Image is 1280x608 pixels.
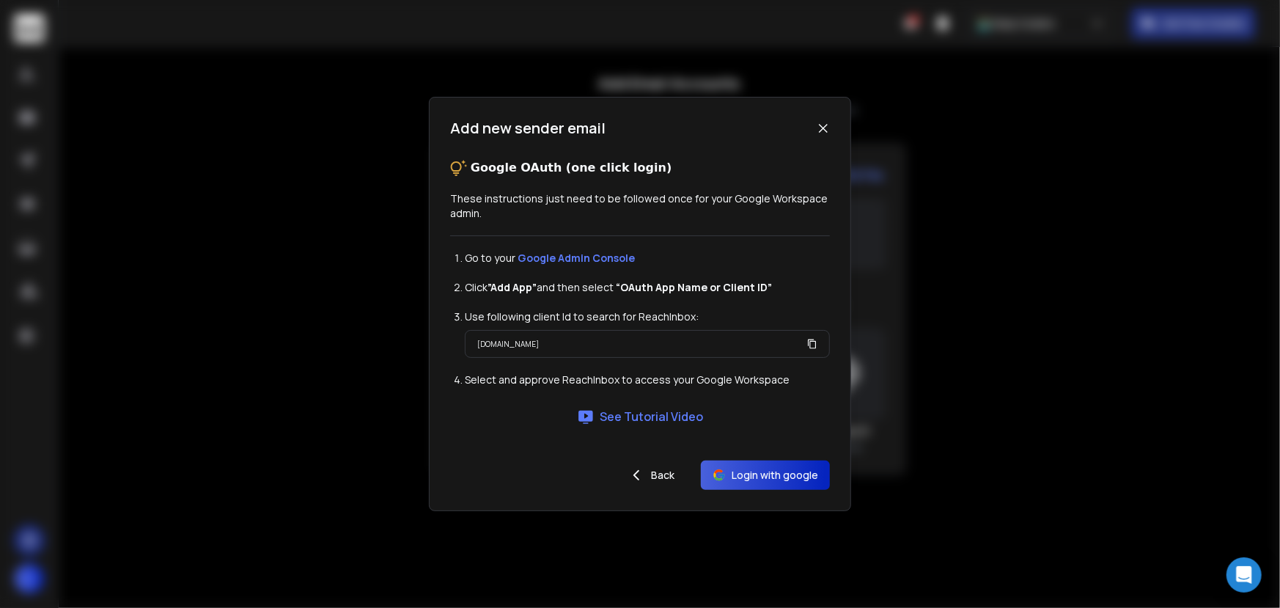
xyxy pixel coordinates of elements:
a: See Tutorial Video [577,408,704,425]
li: Use following client Id to search for ReachInbox: [465,310,830,324]
button: Login with google [701,461,830,490]
button: Back [616,461,686,490]
img: tips [450,159,468,177]
h1: Add new sender email [450,118,606,139]
a: Google Admin Console [518,251,635,265]
p: Google OAuth (one click login) [471,159,672,177]
strong: “OAuth App Name or Client ID” [616,280,772,294]
strong: ”Add App” [488,280,537,294]
div: Open Intercom Messenger [1226,557,1262,593]
p: These instructions just need to be followed once for your Google Workspace admin. [450,191,830,221]
li: Click and then select [465,280,830,295]
p: [DOMAIN_NAME] [477,337,539,351]
li: Go to your [465,251,830,265]
li: Select and approve ReachInbox to access your Google Workspace [465,373,830,387]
